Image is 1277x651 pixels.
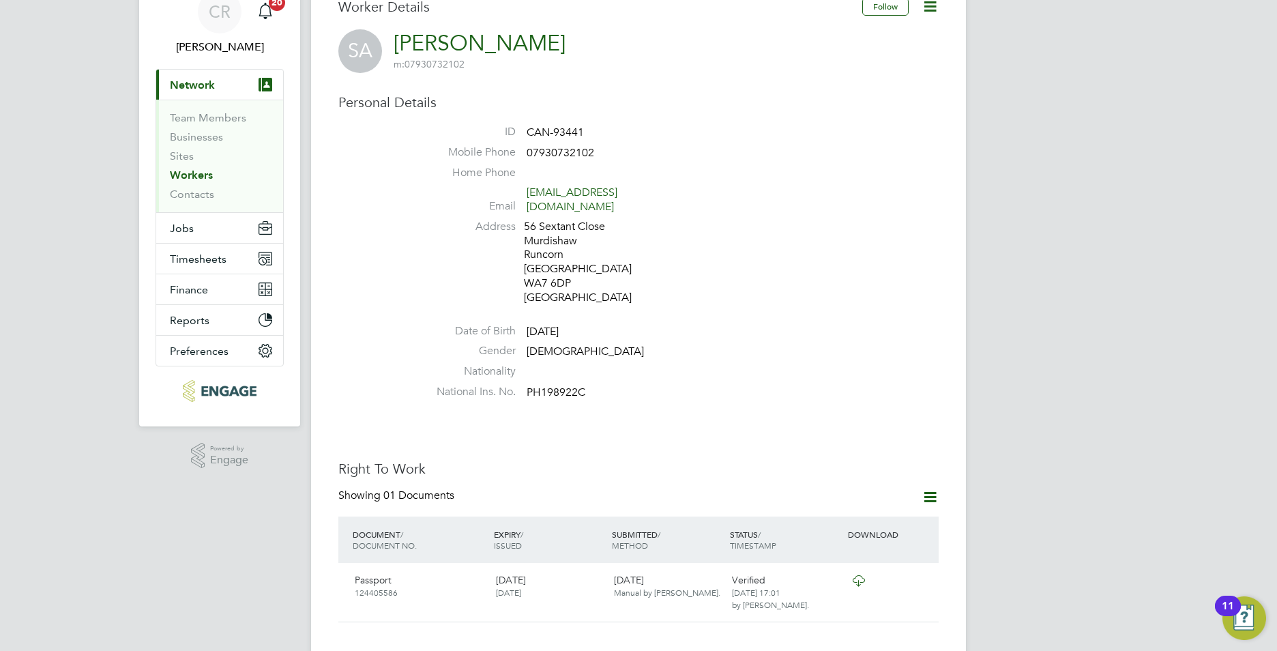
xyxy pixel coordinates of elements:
span: 07930732102 [527,146,594,160]
button: Finance [156,274,283,304]
a: Workers [170,169,213,182]
span: / [758,529,761,540]
span: Callum Riley [156,39,284,55]
span: 01 Documents [383,489,454,502]
span: Finance [170,283,208,296]
span: DOCUMENT NO. [353,540,417,551]
div: [DATE] [490,568,608,604]
a: Go to home page [156,380,284,402]
span: Engage [210,454,248,466]
span: 07930732102 [394,58,465,70]
span: Powered by [210,443,248,454]
span: / [658,529,660,540]
label: Mobile Phone [420,145,516,160]
label: Address [420,220,516,234]
span: [DATE] 17:01 [732,587,780,598]
span: [DEMOGRAPHIC_DATA] [527,345,644,359]
div: Passport [349,568,490,604]
span: / [400,529,403,540]
span: Manual by [PERSON_NAME]. [614,587,720,598]
button: Reports [156,305,283,335]
span: Verified [732,574,765,586]
div: 11 [1222,606,1234,624]
span: 124405586 [355,587,398,598]
span: CAN-93441 [527,126,584,139]
span: SA [338,29,382,73]
span: by [PERSON_NAME]. [732,599,809,610]
button: Timesheets [156,244,283,274]
span: CR [209,3,231,20]
label: Home Phone [420,166,516,180]
label: ID [420,125,516,139]
span: Timesheets [170,252,226,265]
label: Date of Birth [420,324,516,338]
div: DOWNLOAD [845,522,939,547]
button: Jobs [156,213,283,243]
label: Gender [420,344,516,358]
label: Email [420,199,516,214]
span: Network [170,78,215,91]
div: [DATE] [608,568,726,604]
div: Showing [338,489,457,503]
label: National Ins. No. [420,385,516,399]
div: STATUS [726,522,845,558]
span: [DATE] [527,325,559,338]
span: METHOD [612,540,648,551]
span: [DATE] [496,587,521,598]
button: Preferences [156,336,283,366]
a: Powered byEngage [191,443,249,469]
label: Nationality [420,364,516,379]
span: / [520,529,523,540]
span: Jobs [170,222,194,235]
h3: Right To Work [338,460,939,478]
img: northbuildrecruit-logo-retina.png [183,380,256,402]
div: SUBMITTED [608,522,726,558]
div: EXPIRY [490,522,608,558]
span: PH198922C [527,386,585,399]
a: Team Members [170,111,246,124]
span: ISSUED [494,540,522,551]
div: 56 Sextant Close Murdishaw Runcorn [GEOGRAPHIC_DATA] WA7 6DP [GEOGRAPHIC_DATA] [524,220,654,305]
div: DOCUMENT [349,522,490,558]
a: [EMAIL_ADDRESS][DOMAIN_NAME] [527,186,617,214]
h3: Personal Details [338,93,939,111]
span: m: [394,58,405,70]
button: Network [156,70,283,100]
span: Preferences [170,345,229,358]
button: Open Resource Center, 11 new notifications [1222,596,1266,640]
a: Businesses [170,130,223,143]
div: Network [156,100,283,212]
span: TIMESTAMP [730,540,776,551]
span: Reports [170,314,209,327]
a: Sites [170,149,194,162]
a: [PERSON_NAME] [394,30,566,57]
a: Contacts [170,188,214,201]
